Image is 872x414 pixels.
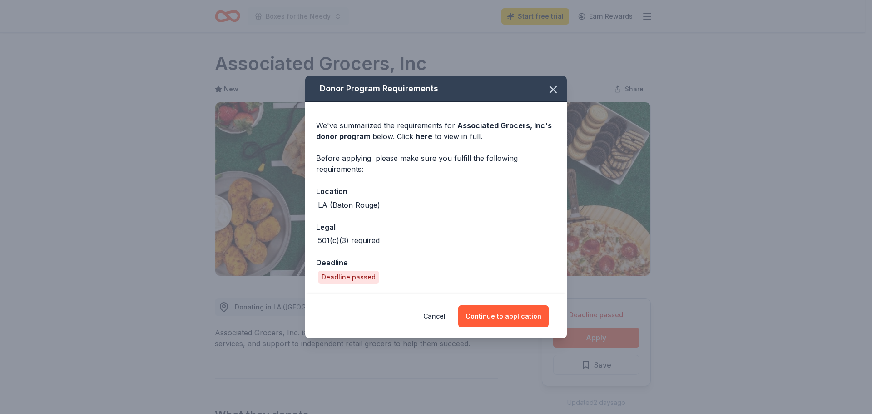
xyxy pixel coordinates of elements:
[316,221,556,233] div: Legal
[458,305,549,327] button: Continue to application
[316,257,556,269] div: Deadline
[316,153,556,175] div: Before applying, please make sure you fulfill the following requirements:
[416,131,432,142] a: here
[423,305,446,327] button: Cancel
[318,271,379,284] div: Deadline passed
[316,185,556,197] div: Location
[318,200,380,210] div: LA (Baton Rouge)
[316,120,556,142] div: We've summarized the requirements for below. Click to view in full.
[318,235,380,246] div: 501(c)(3) required
[305,76,567,102] div: Donor Program Requirements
